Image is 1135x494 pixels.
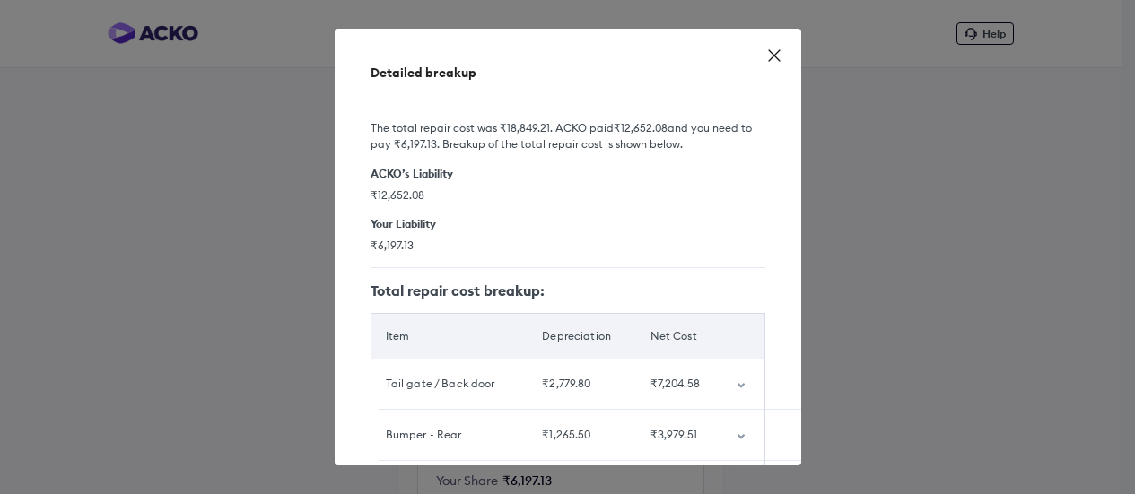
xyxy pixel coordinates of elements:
[650,376,709,392] div: ₹7,204.58
[371,120,765,152] h6: The total repair cost was ₹18,849.21 . ACKO paid ₹12,652.08 and you need to pay ₹6,197.13 . Break...
[650,328,709,344] div: Net Cost
[371,238,765,253] span: ₹6,197.13
[371,187,765,203] span: ₹12,652.08
[542,328,621,344] div: Depreciation
[371,65,765,81] div: Detailed breakup
[386,376,514,392] div: Tail gate / Back door
[542,376,621,392] div: ₹2,779.80
[542,427,621,443] div: ₹1,265.50
[371,217,765,230] h6: Your Liability
[371,282,765,299] h5: Total repair cost breakup:
[650,427,709,443] div: ₹3,979.51
[386,427,514,443] div: Bumper - Rear
[371,167,765,180] h6: ACKO’s Liability
[386,328,514,344] div: Item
